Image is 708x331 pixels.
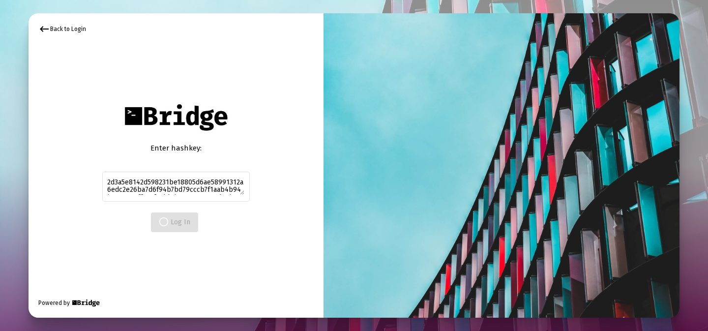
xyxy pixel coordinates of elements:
[102,143,250,153] div: Enter hashkey:
[159,218,190,226] span: Log In
[38,23,50,35] mat-icon: keyboard_backspace
[119,99,232,136] img: Bridge Financial Technology Logo
[38,23,86,35] div: Back to Login
[38,298,101,308] div: Powered by
[151,212,198,232] button: Log In
[71,298,101,308] img: Bridge Financial Technology Logo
